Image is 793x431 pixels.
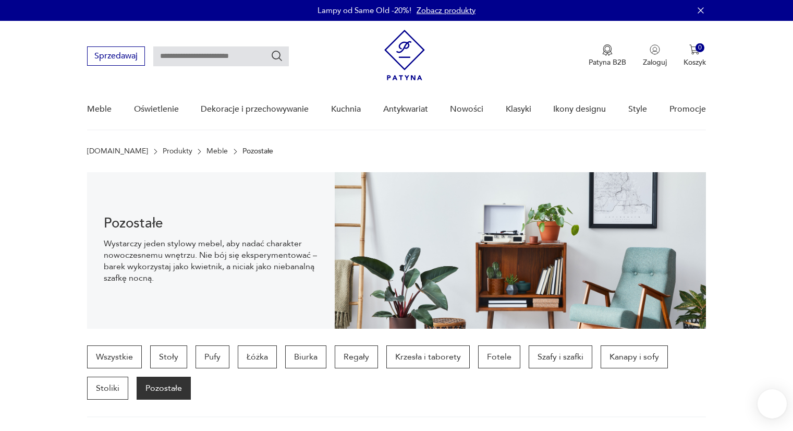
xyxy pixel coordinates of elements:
[335,345,378,368] a: Regały
[553,89,606,129] a: Ikony designu
[758,389,787,418] iframe: Smartsupp widget button
[669,89,706,129] a: Promocje
[601,345,668,368] a: Kanapy i sofy
[478,345,520,368] a: Fotele
[201,89,309,129] a: Dekoracje i przechowywanie
[238,345,277,368] a: Łóżka
[335,172,706,329] img: 969d9116629659dbb0bd4e745da535dc.jpg
[87,345,142,368] a: Wszystkie
[242,147,273,155] p: Pozostałe
[506,89,531,129] a: Klasyki
[643,57,667,67] p: Zaloguj
[589,57,626,67] p: Patyna B2B
[383,89,428,129] a: Antykwariat
[696,43,704,52] div: 0
[602,44,613,56] img: Ikona medalu
[589,44,626,67] button: Patyna B2B
[137,377,191,400] a: Pozostałe
[684,44,706,67] button: 0Koszyk
[163,147,192,155] a: Produkty
[285,345,326,368] a: Biurka
[650,44,660,55] img: Ikonka użytkownika
[384,30,425,80] img: Patyna - sklep z meblami i dekoracjami vintage
[386,345,470,368] a: Krzesła i taborety
[271,50,283,62] button: Szukaj
[87,89,112,129] a: Meble
[87,46,145,66] button: Sprzedawaj
[104,217,318,230] h1: Pozostałe
[150,345,187,368] a: Stoły
[134,89,179,129] a: Oświetlenie
[318,5,411,16] p: Lampy od Same Old -20%!
[589,44,626,67] a: Ikona medaluPatyna B2B
[206,147,228,155] a: Meble
[643,44,667,67] button: Zaloguj
[417,5,475,16] a: Zobacz produkty
[87,53,145,61] a: Sprzedawaj
[450,89,483,129] a: Nowości
[87,377,128,400] a: Stoliki
[628,89,647,129] a: Style
[87,147,148,155] a: [DOMAIN_NAME]
[684,57,706,67] p: Koszyk
[331,89,361,129] a: Kuchnia
[529,345,592,368] a: Szafy i szafki
[196,345,229,368] a: Pufy
[104,238,318,284] p: Wystarczy jeden stylowy mebel, aby nadać charakter nowoczesnemu wnętrzu. Nie bój się eksperymento...
[689,44,700,55] img: Ikona koszyka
